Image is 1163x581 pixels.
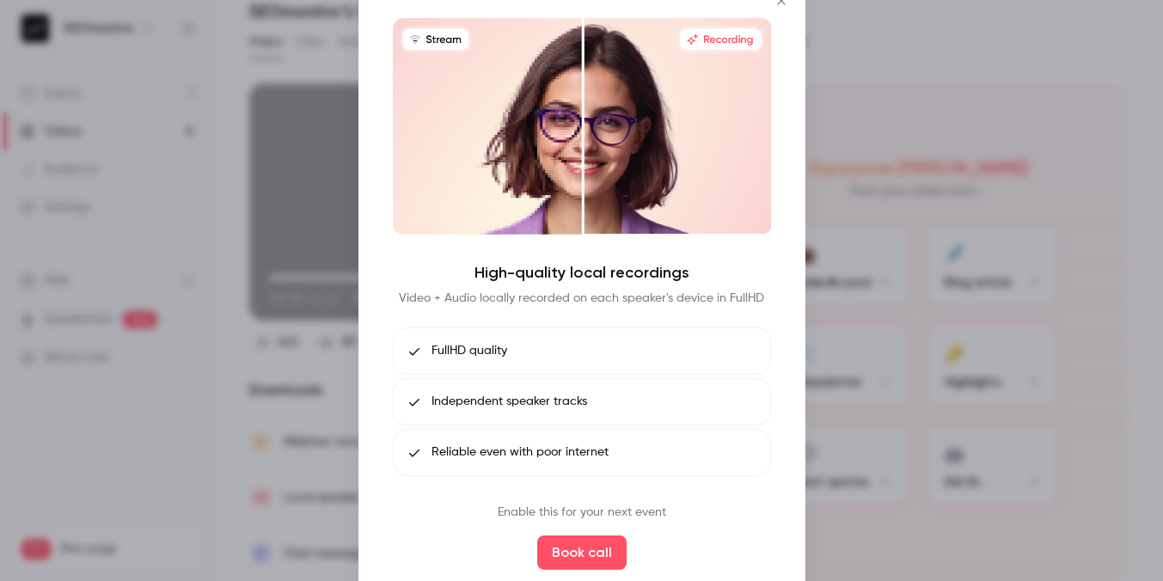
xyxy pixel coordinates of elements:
[432,443,609,462] span: Reliable even with poor internet
[432,342,507,360] span: FullHD quality
[498,504,666,522] p: Enable this for your next event
[399,290,764,307] p: Video + Audio locally recorded on each speaker's device in FullHD
[432,393,587,411] span: Independent speaker tracks
[474,262,689,283] h4: High-quality local recordings
[537,535,627,570] button: Book call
